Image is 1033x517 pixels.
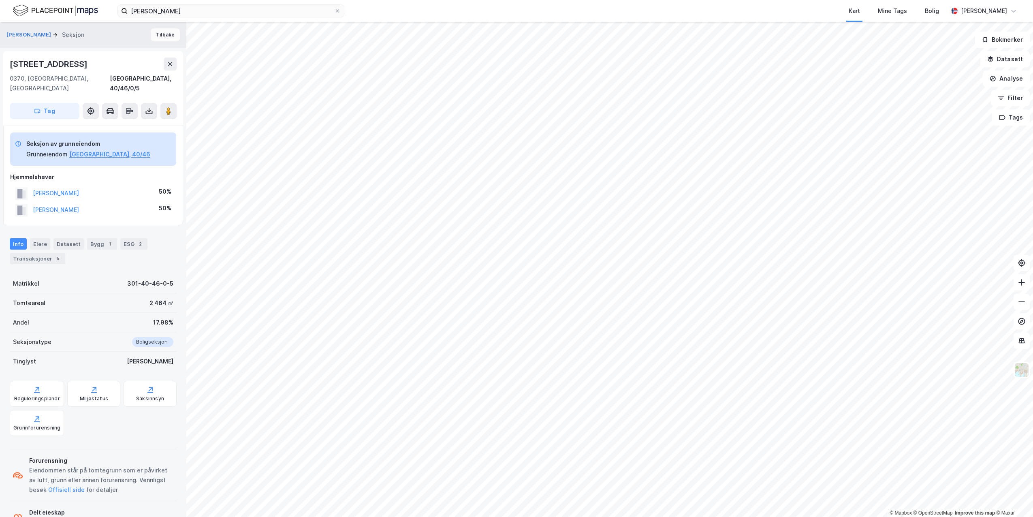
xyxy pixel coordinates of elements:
div: Bygg [87,238,117,250]
div: 0370, [GEOGRAPHIC_DATA], [GEOGRAPHIC_DATA] [10,74,110,93]
div: Reguleringsplaner [14,395,60,402]
div: Kart [849,6,860,16]
div: Seksjon av grunneiendom [26,139,150,149]
div: [GEOGRAPHIC_DATA], 40/46/0/5 [110,74,177,93]
div: Hjemmelshaver [10,172,176,182]
div: 2 464 ㎡ [149,298,173,308]
input: Søk på adresse, matrikkel, gårdeiere, leietakere eller personer [128,5,334,17]
div: Tomteareal [13,298,45,308]
a: OpenStreetMap [913,510,953,516]
div: Forurensning [29,456,173,466]
div: Transaksjoner [10,253,65,264]
div: Datasett [53,238,84,250]
div: Saksinnsyn [136,395,164,402]
div: Andel [13,318,29,327]
div: Miljøstatus [80,395,108,402]
div: Info [10,238,27,250]
div: Grunnforurensning [13,425,60,431]
button: Tags [992,109,1030,126]
div: Tinglyst [13,357,36,366]
button: Datasett [980,51,1030,67]
div: 5 [54,254,62,263]
button: Bokmerker [975,32,1030,48]
button: Tag [10,103,79,119]
div: 2 [136,240,144,248]
a: Improve this map [955,510,995,516]
div: Bolig [925,6,939,16]
button: Tilbake [151,28,180,41]
div: [STREET_ADDRESS] [10,58,89,70]
img: Z [1014,362,1029,378]
button: Analyse [983,70,1030,87]
div: Matrikkel [13,279,39,288]
button: [PERSON_NAME] [6,31,53,39]
div: Eiere [30,238,50,250]
div: [PERSON_NAME] [127,357,173,366]
a: Mapbox [890,510,912,516]
div: Eiendommen står på tomtegrunn som er påvirket av luft, grunn eller annen forurensning. Vennligst ... [29,466,173,495]
div: Seksjon [62,30,84,40]
img: logo.f888ab2527a4732fd821a326f86c7f29.svg [13,4,98,18]
div: Seksjonstype [13,337,51,347]
iframe: Chat Widget [992,478,1033,517]
div: 17.98% [153,318,173,327]
div: Grunneiendom [26,150,68,159]
button: Filter [991,90,1030,106]
div: 50% [159,187,171,197]
div: 1 [106,240,114,248]
div: 50% [159,203,171,213]
div: 301-40-46-0-5 [127,279,173,288]
button: [GEOGRAPHIC_DATA], 40/46 [69,150,150,159]
div: [PERSON_NAME] [961,6,1007,16]
div: ESG [120,238,147,250]
div: Mine Tags [878,6,907,16]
